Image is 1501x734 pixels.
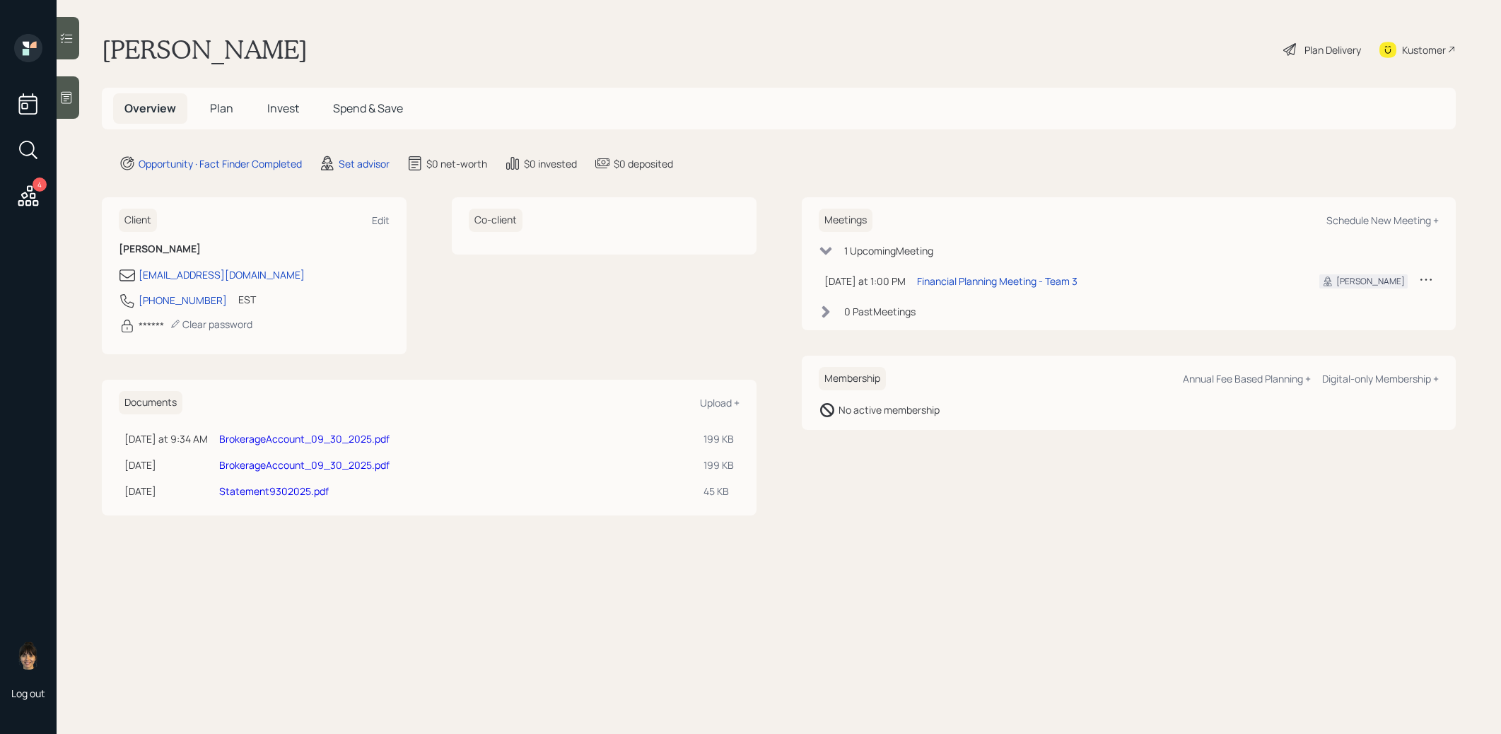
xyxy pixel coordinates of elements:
[824,274,906,289] div: [DATE] at 1:00 PM
[372,214,390,227] div: Edit
[819,209,872,232] h6: Meetings
[267,100,299,116] span: Invest
[119,209,157,232] h6: Client
[1304,42,1361,57] div: Plan Delivery
[238,292,256,307] div: EST
[1402,42,1446,57] div: Kustomer
[210,100,233,116] span: Plan
[170,318,252,331] div: Clear password
[1322,372,1439,385] div: Digital-only Membership +
[1183,372,1311,385] div: Annual Fee Based Planning +
[119,391,182,414] h6: Documents
[1336,275,1405,288] div: [PERSON_NAME]
[33,177,47,192] div: 4
[124,458,208,472] div: [DATE]
[917,274,1077,289] div: Financial Planning Meeting - Team 3
[426,156,487,171] div: $0 net-worth
[333,100,403,116] span: Spend & Save
[124,100,176,116] span: Overview
[703,431,734,446] div: 199 KB
[703,458,734,472] div: 199 KB
[614,156,673,171] div: $0 deposited
[700,396,740,409] div: Upload +
[219,432,390,445] a: BrokerageAccount_09_30_2025.pdf
[469,209,522,232] h6: Co-client
[11,687,45,700] div: Log out
[102,34,308,65] h1: [PERSON_NAME]
[119,243,390,255] h6: [PERSON_NAME]
[124,431,208,446] div: [DATE] at 9:34 AM
[219,484,329,498] a: Statement9302025.pdf
[14,641,42,670] img: treva-nostdahl-headshot.png
[1326,214,1439,227] div: Schedule New Meeting +
[844,304,916,319] div: 0 Past Meeting s
[339,156,390,171] div: Set advisor
[703,484,734,499] div: 45 KB
[139,267,305,282] div: [EMAIL_ADDRESS][DOMAIN_NAME]
[139,293,227,308] div: [PHONE_NUMBER]
[819,367,886,390] h6: Membership
[139,156,302,171] div: Opportunity · Fact Finder Completed
[844,243,933,258] div: 1 Upcoming Meeting
[524,156,577,171] div: $0 invested
[124,484,208,499] div: [DATE]
[219,458,390,472] a: BrokerageAccount_09_30_2025.pdf
[839,402,940,417] div: No active membership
